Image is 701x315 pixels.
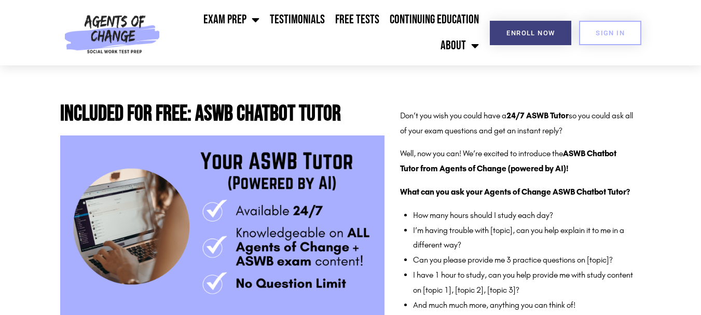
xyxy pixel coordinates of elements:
[330,7,384,33] a: Free Tests
[400,187,630,197] strong: What can you ask your Agents of Change ASWB Chatbot Tutor?
[60,103,384,125] h2: Included for Free: ASWB Chatbot Tutor
[413,253,636,268] li: Can you please provide me 3 practice questions on [topic]?
[198,7,265,33] a: Exam Prep
[413,268,636,298] li: I have 1 hour to study, can you help provide me with study content on [topic 1], [topic 2], [topi...
[596,30,625,36] span: SIGN IN
[164,7,485,59] nav: Menu
[413,223,636,253] li: I’m having trouble with [topic], can you help explain it to me in a different way?
[435,33,484,59] a: About
[384,7,484,33] a: Continuing Education
[579,21,641,45] a: SIGN IN
[413,298,636,313] li: And much much more, anything you can think of!
[400,148,616,173] b: ASWB Chatbot Tutor from Agents of Change (powered by AI)!
[400,146,636,176] p: Well, now you can! We’re excited to introduce the
[506,111,569,120] strong: 24/7 ASWB Tutor
[413,208,636,223] li: How many hours should I study each day?
[490,21,571,45] a: Enroll Now
[400,108,636,139] p: Don’t you wish you could have a so you could ask all of your exam questions and get an instant re...
[506,30,555,36] span: Enroll Now
[265,7,330,33] a: Testimonials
